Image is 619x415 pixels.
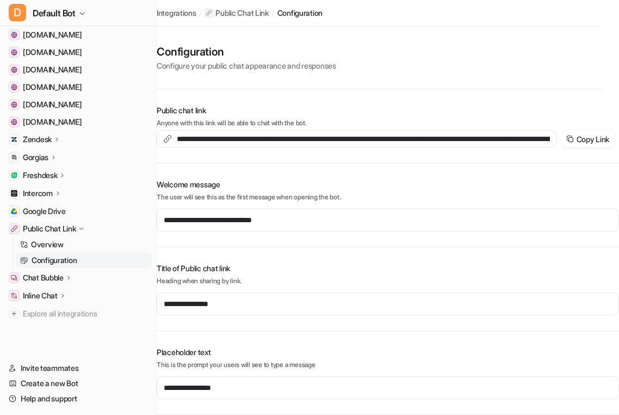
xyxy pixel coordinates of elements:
img: www.npmjs.com [11,101,17,108]
img: codesandbox.io [11,66,17,73]
span: Google Drive [23,206,66,217]
img: www.example.com [11,32,17,38]
span: / [272,8,274,18]
p: The user will see this as the first message when opening the bot. [157,192,619,202]
img: Intercom [11,190,17,197]
a: codesandbox.io[DOMAIN_NAME] [4,62,152,77]
a: faq.heartandsoil.co[DOMAIN_NAME] [4,114,152,130]
p: Configuration [32,255,77,266]
h2: Title of Public chat link [157,263,619,274]
a: Explore all integrations [4,306,152,321]
img: Chat Bubble [11,274,17,281]
a: mail.google.com[DOMAIN_NAME] [4,45,152,60]
p: Anyone with this link will be able to chat with the bot. [157,118,619,128]
img: Freshdesk [11,172,17,179]
a: Help and support [4,391,152,406]
p: Inline Chat [23,290,58,301]
h1: Configuration [157,44,336,60]
p: Public Chat Link [23,223,76,234]
a: Create a new Bot [4,376,152,391]
img: mail.google.com [11,49,17,56]
span: Explore all integrations [23,305,147,322]
img: www.programiz.com [11,84,17,90]
a: www.programiz.com[DOMAIN_NAME] [4,80,152,95]
p: Heading when sharing by link. [157,276,619,286]
p: Intercom [23,188,53,199]
img: Google Drive [11,208,17,215]
p: Zendesk [23,134,52,145]
span: [DOMAIN_NAME] [23,99,82,110]
span: / [200,8,202,18]
p: Configure your public chat appearance and responses [157,60,336,71]
h2: Welcome message [157,179,619,190]
p: Chat Bubble [23,272,64,283]
button: Copy Link [561,130,615,148]
img: Public Chat Link [11,225,17,232]
a: Integrations [146,7,196,19]
div: Integrations [157,7,196,19]
a: configuration [277,7,323,19]
span: [DOMAIN_NAME] [23,64,82,75]
a: Public Chat Link [205,8,269,19]
span: D [9,4,26,21]
img: Inline Chat [11,292,17,299]
p: This is the prompt your users will see to type a message [157,360,619,370]
img: Gorgias [11,154,17,161]
p: Public Chat Link [215,8,269,19]
a: www.example.com[DOMAIN_NAME] [4,27,152,42]
img: faq.heartandsoil.co [11,119,17,125]
h2: Placeholder text [157,346,619,358]
p: Freshdesk [23,170,57,181]
a: www.npmjs.com[DOMAIN_NAME] [4,97,152,112]
span: Default Bot [33,5,76,21]
h2: Public chat link [157,105,619,116]
span: [DOMAIN_NAME] [23,29,82,40]
p: Overview [31,239,64,250]
a: Google DriveGoogle Drive [4,204,152,219]
p: Gorgias [23,152,48,163]
a: Invite teammates [4,361,152,376]
span: [DOMAIN_NAME] [23,47,82,58]
span: [DOMAIN_NAME] [23,117,82,127]
a: Overview [16,237,152,252]
span: [DOMAIN_NAME] [23,82,82,93]
img: explore all integrations [9,308,20,319]
img: Zendesk [11,136,17,143]
a: Configuration [16,253,152,268]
